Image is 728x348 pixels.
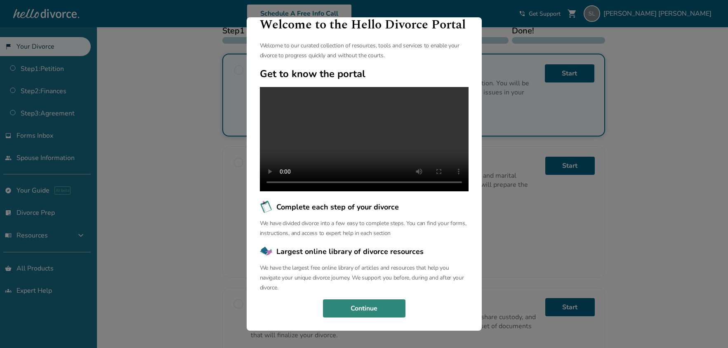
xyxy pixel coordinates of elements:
[687,308,728,348] iframe: Chat Widget
[323,299,405,317] button: Continue
[260,67,469,80] h2: Get to know the portal
[276,202,399,212] span: Complete each step of your divorce
[260,15,469,34] h1: Welcome to the Hello Divorce Portal
[276,246,424,257] span: Largest online library of divorce resources
[260,41,469,61] p: Welcome to our curated collection of resources, tools and services to enable your divorce to prog...
[260,219,469,238] p: We have divided divorce into a few easy to complete steps. You can find your forms, instructions,...
[260,200,273,214] img: Complete each step of your divorce
[260,245,273,258] img: Largest online library of divorce resources
[260,263,469,293] p: We have the largest free online library of articles and resources that help you navigate your uni...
